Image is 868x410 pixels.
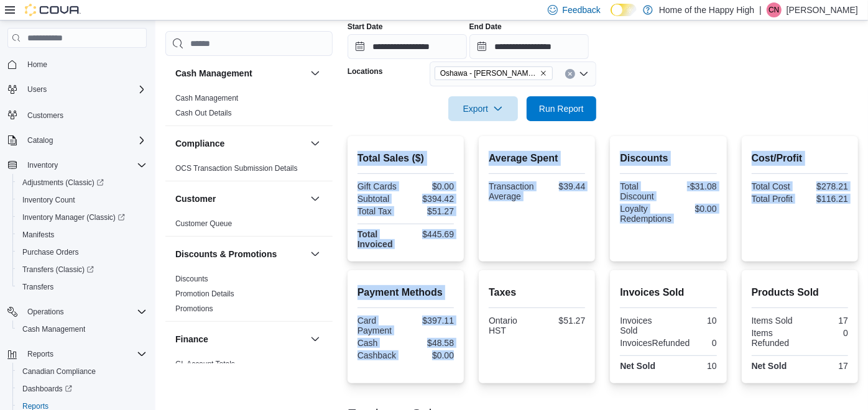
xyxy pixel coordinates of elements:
span: Reports [27,349,53,359]
a: Promotion Details [175,289,234,298]
button: Catalog [22,133,58,148]
span: Promotions [175,304,213,314]
div: $278.21 [802,181,848,191]
h2: Average Spent [489,151,585,166]
button: Canadian Compliance [12,363,152,380]
button: Clear input [565,69,575,79]
span: Customer Queue [175,219,232,229]
div: Total Discount [620,181,666,201]
div: $116.21 [802,194,848,204]
a: Transfers (Classic) [12,261,152,278]
a: Manifests [17,227,59,242]
span: Cash Out Details [175,108,232,118]
h3: Discounts & Promotions [175,248,277,260]
a: Customers [22,108,68,123]
h2: Products Sold [752,285,848,300]
span: Transfers [22,282,53,292]
div: Cash Management [165,91,333,125]
a: Canadian Compliance [17,364,101,379]
div: -$31.08 [671,181,717,191]
span: Inventory [27,160,58,170]
button: Compliance [308,136,323,151]
div: $0.00 [408,181,454,191]
span: GL Account Totals [175,359,235,369]
strong: Net Sold [752,361,787,371]
span: Purchase Orders [22,247,79,257]
div: Cash [358,338,404,348]
a: Purchase Orders [17,245,84,260]
a: Cash Management [17,322,90,337]
h3: Customer [175,193,216,205]
span: Feedback [563,4,601,16]
img: Cova [25,4,81,16]
button: Customer [308,191,323,206]
a: Inventory Manager (Classic) [17,210,130,225]
div: $51.27 [408,206,454,216]
a: Dashboards [12,380,152,398]
div: Items Sold [752,316,798,326]
a: Inventory Count [17,193,80,207]
div: 0 [695,338,716,348]
span: Home [27,60,47,70]
div: Total Profit [752,194,798,204]
span: Oshawa - Gibb St - Friendly Stranger [435,66,553,80]
span: Manifests [22,230,54,240]
span: Adjustments (Classic) [22,178,104,188]
div: $39.44 [540,181,586,191]
div: $51.27 [540,316,586,326]
strong: Net Sold [620,361,655,371]
strong: Total Invoiced [358,229,393,249]
span: Catalog [27,135,53,145]
button: Users [22,82,52,97]
span: Inventory Manager (Classic) [22,212,125,222]
span: Dashboards [17,381,147,396]
span: Adjustments (Classic) [17,175,147,190]
a: Inventory Manager (Classic) [12,209,152,226]
h2: Taxes [489,285,585,300]
div: Compliance [165,161,333,181]
a: OCS Transaction Submission Details [175,164,298,173]
label: Locations [348,66,383,76]
span: Inventory Count [22,195,75,205]
a: Transfers [17,280,58,294]
span: Operations [22,304,147,319]
div: Cassy Newton [767,2,782,17]
span: Catalog [22,133,147,148]
h2: Payment Methods [358,285,454,300]
button: Compliance [175,137,305,150]
button: Inventory [2,157,152,174]
span: Promotion Details [175,289,234,299]
a: Promotions [175,304,213,313]
div: $48.58 [408,338,454,348]
h3: Compliance [175,137,224,150]
div: Card Payment [358,316,404,335]
button: Purchase Orders [12,244,152,261]
a: Cash Management [175,94,238,102]
span: Reports [22,347,147,362]
span: Dashboards [22,384,72,394]
span: Run Report [539,102,584,115]
span: Users [22,82,147,97]
div: Cashback [358,350,404,360]
div: Finance [165,357,333,391]
a: Adjustments (Classic) [12,174,152,191]
a: Transfers (Classic) [17,262,99,277]
div: 17 [802,316,848,326]
p: | [759,2,762,17]
span: Users [27,84,47,94]
label: End Date [469,22,502,32]
span: Inventory [22,158,147,173]
a: GL Account Totals [175,360,235,368]
button: Manifests [12,226,152,244]
button: Users [2,81,152,98]
span: Customers [22,107,147,122]
div: $394.42 [408,194,454,204]
div: InvoicesRefunded [620,338,690,348]
button: Finance [308,332,323,347]
span: Inventory Manager (Classic) [17,210,147,225]
div: 17 [802,361,848,371]
button: Transfers [12,278,152,296]
button: Reports [22,347,58,362]
div: 10 [671,361,717,371]
div: $397.11 [408,316,454,326]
